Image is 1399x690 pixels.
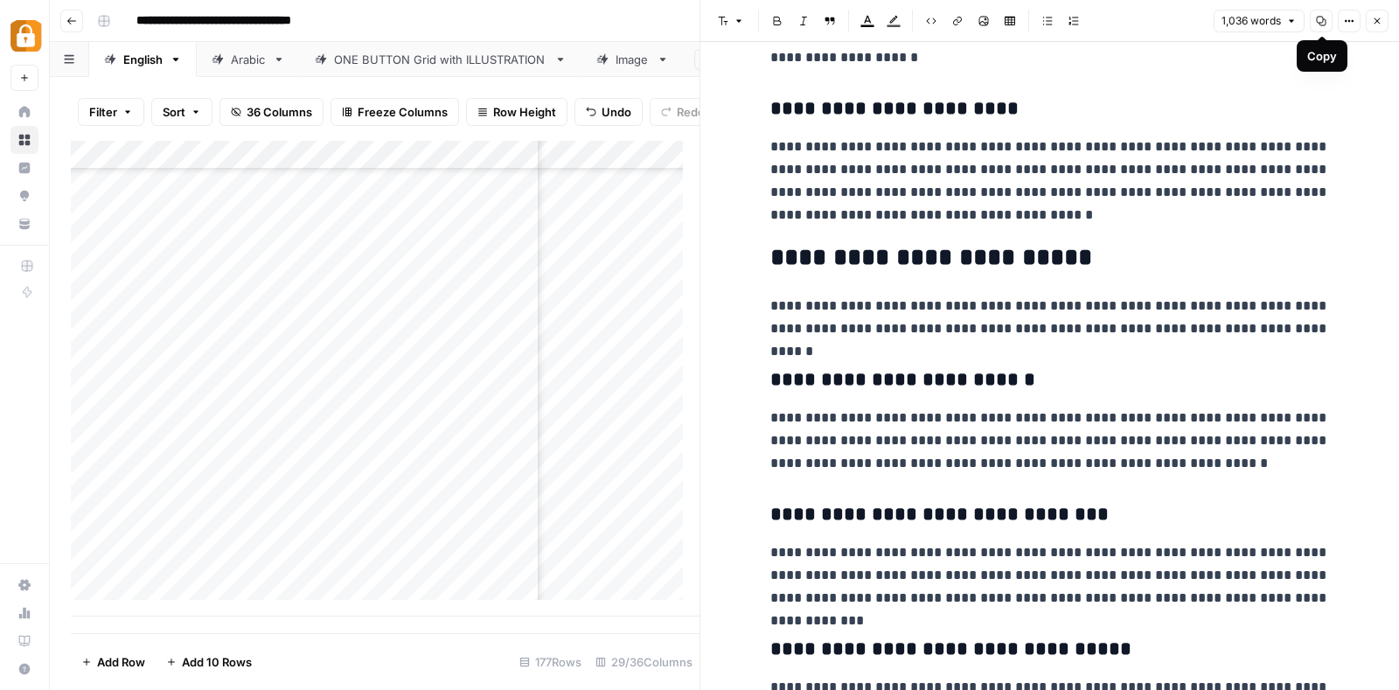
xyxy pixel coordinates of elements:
[10,571,38,599] a: Settings
[602,103,631,121] span: Undo
[466,98,567,126] button: Row Height
[10,154,38,182] a: Insights
[163,103,185,121] span: Sort
[574,98,643,126] button: Undo
[89,42,197,77] a: English
[231,51,266,68] div: Arabic
[1222,13,1281,29] span: 1,036 words
[1307,47,1337,65] div: Copy
[677,103,705,121] span: Redo
[334,51,547,68] div: ONE BUTTON Grid with ILLUSTRATION
[97,653,145,671] span: Add Row
[78,98,144,126] button: Filter
[10,655,38,683] button: Help + Support
[151,98,212,126] button: Sort
[358,103,448,121] span: Freeze Columns
[247,103,312,121] span: 36 Columns
[581,42,684,77] a: Image
[89,103,117,121] span: Filter
[10,14,38,58] button: Workspace: Adzz
[71,648,156,676] button: Add Row
[331,98,459,126] button: Freeze Columns
[512,648,588,676] div: 177 Rows
[123,51,163,68] div: English
[10,126,38,154] a: Browse
[219,98,324,126] button: 36 Columns
[300,42,581,77] a: ONE BUTTON Grid with ILLUSTRATION
[616,51,650,68] div: Image
[10,98,38,126] a: Home
[588,648,699,676] div: 29/36 Columns
[10,182,38,210] a: Opportunities
[156,648,262,676] button: Add 10 Rows
[10,20,42,52] img: Adzz Logo
[197,42,300,77] a: Arabic
[10,210,38,238] a: Your Data
[650,98,716,126] button: Redo
[182,653,252,671] span: Add 10 Rows
[493,103,556,121] span: Row Height
[1214,10,1305,32] button: 1,036 words
[10,599,38,627] a: Usage
[10,627,38,655] a: Learning Hub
